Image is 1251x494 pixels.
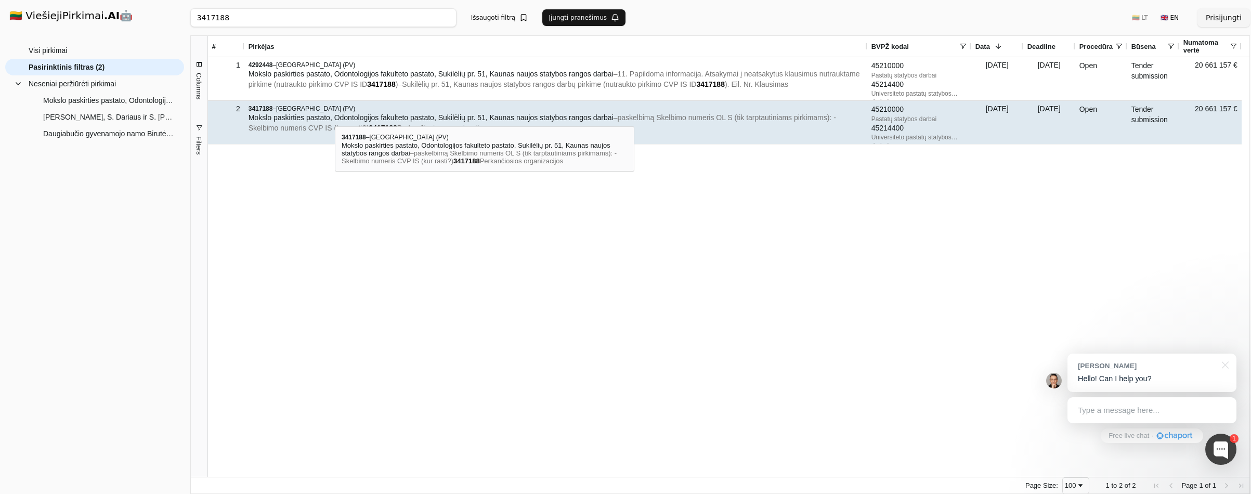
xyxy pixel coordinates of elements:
[1078,373,1226,384] p: Hello! Can I help you?
[1109,431,1149,441] span: Free live chat
[249,70,614,78] span: Mokslo paskirties pastato, Odontologijos fakulteto pastato, Sukilėlių pr. 51, Kaunas naujos staty...
[725,80,788,88] span: ). Eil. Nr. Klausimas
[43,109,174,125] span: [PERSON_NAME], S. Dariaus ir S. [PERSON_NAME] 23B-5, paprastojo remonto darbų pirkimas (Skelbiama...
[43,93,174,108] span: Mokslo paskirties pastato, Odontologijos fakulteto pastato, Sukilėlių pr. 51, Kaunas naujos staty...
[1179,101,1242,144] div: 20 661 157 €
[1062,477,1089,494] div: Page Size
[249,61,863,69] div: –
[1111,482,1117,489] span: to
[43,126,174,141] span: Daugiabučio gyvenamojo namo Birutės g. 57, [PERSON_NAME], atnaujinimo (modernizavimo) projektavim...
[1027,43,1055,50] span: Deadline
[212,58,240,73] div: 1
[1197,8,1250,27] button: Prisijungti
[1152,431,1154,441] div: ·
[1131,43,1156,50] span: Būsena
[971,101,1023,144] div: [DATE]
[29,76,116,92] span: Neseniai peržiūrėti pirkimai
[871,43,909,50] span: BVPŽ kodai
[1154,9,1185,26] button: 🇬🇧 EN
[212,43,216,50] span: #
[396,80,398,88] span: )
[1065,482,1076,489] div: 100
[1183,38,1229,54] span: Numatoma vertė
[397,124,487,132] span: Perkančiosios organizacijos
[696,80,725,88] span: 3417188
[1181,482,1197,489] span: Page
[249,61,273,69] span: 4292448
[1152,482,1161,490] div: First Page
[249,113,836,132] span: –
[465,9,535,26] button: Išsaugoti filtrą
[369,124,397,132] span: 3417188
[195,73,203,99] span: Columns
[871,123,967,134] div: 45214400
[249,113,614,122] span: Mokslo paskirties pastato, Odontologijos fakulteto pastato, Sukilėlių pr. 51, Kaunas naujos staty...
[1023,57,1075,100] div: [DATE]
[249,113,836,132] span: paskelbimą Skelbimo numeris OL S (tik tarptautiniams pirkimams): - Skelbimo numeris CVP IS (kur r...
[1023,101,1075,144] div: [DATE]
[1075,57,1127,100] div: Open
[871,115,967,123] div: Pastatų statybos darbai
[1125,482,1130,489] span: of
[1230,434,1239,443] div: 1
[1199,482,1203,489] span: 1
[1213,482,1216,489] span: 1
[1078,361,1216,371] div: [PERSON_NAME]
[402,80,696,88] span: Sukilėlių pr. 51, Kaunas naujos statybos rangos darbų pirkime (nutraukto pirkimo CVP IS ID
[1127,101,1179,144] div: Tender submission
[276,61,355,69] span: [GEOGRAPHIC_DATA] (PV)
[871,89,967,98] div: Universiteto pastatų statybos darbai
[1067,397,1236,423] div: Type a message here...
[1205,482,1210,489] span: of
[1132,482,1136,489] span: 2
[29,43,67,58] span: Visi pirkimai
[1179,57,1242,100] div: 20 661 157 €
[1119,482,1123,489] span: 2
[1167,482,1175,490] div: Previous Page
[249,43,275,50] span: Pirkėjas
[1075,101,1127,144] div: Open
[1046,373,1062,388] img: Jonas
[276,105,355,112] span: [GEOGRAPHIC_DATA] (PV)
[1127,57,1179,100] div: Tender submission
[249,70,860,88] span: 11. Papildoma informacija. Atsakymai į neatsakytus klausimus nutrauktame pirkime (nutraukto pirki...
[104,9,120,22] strong: .AI
[1079,43,1113,50] span: Procedūra
[367,80,396,88] span: 3417188
[542,9,625,26] button: Įjungti pranešimus
[1101,428,1203,443] a: Free live chat·
[975,43,990,50] span: Data
[1222,482,1231,490] div: Next Page
[1025,482,1058,489] div: Page Size:
[871,133,967,141] div: Universiteto pastatų statybos darbai
[1106,482,1110,489] span: 1
[249,105,273,112] span: 3417188
[249,70,860,88] span: – –
[871,61,967,71] div: 45210000
[195,136,203,154] span: Filters
[249,105,863,113] div: –
[871,71,967,80] div: Pastatų statybos darbai
[871,105,967,115] div: 45210000
[212,101,240,116] div: 2
[871,80,967,90] div: 45214400
[190,8,457,27] input: Greita paieška...
[971,57,1023,100] div: [DATE]
[29,59,105,75] span: Pasirinktinis filtras (2)
[1237,482,1245,490] div: Last Page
